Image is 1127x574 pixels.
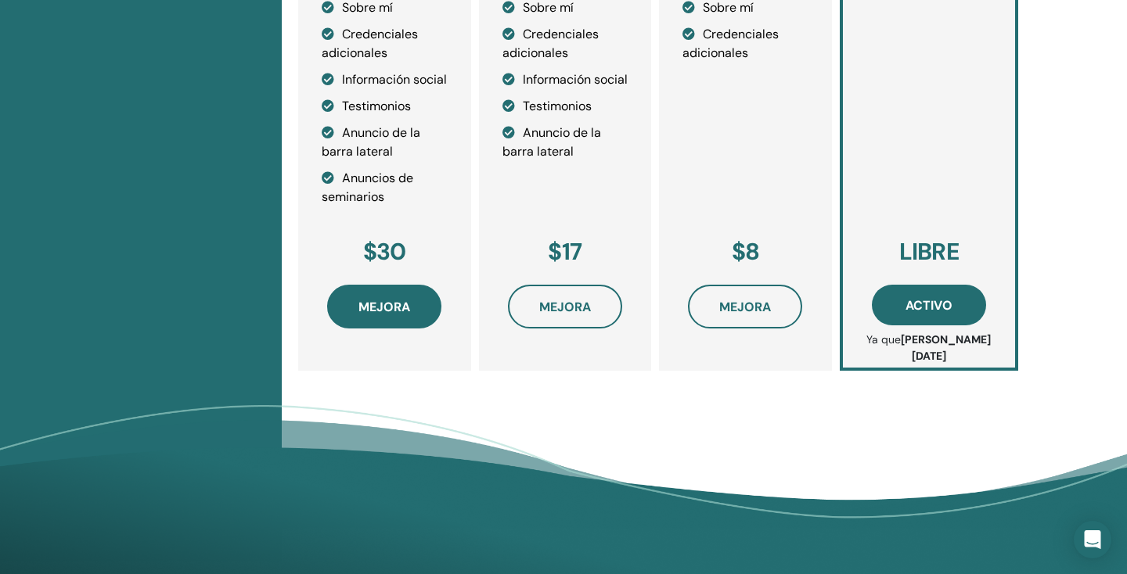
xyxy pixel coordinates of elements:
li: Anuncios de seminarios [322,169,448,206]
span: Mejora [539,299,591,315]
b: [PERSON_NAME][DATE] [901,332,991,363]
li: Testimonios [322,97,448,116]
h3: $8 [682,238,808,266]
button: Mejora [688,285,802,328]
div: Open Intercom Messenger [1074,521,1111,558]
h3: $17 [502,238,628,266]
button: Mejora [508,285,622,328]
button: Mejora [327,285,441,328]
li: Testimonios [502,97,628,116]
li: Credenciales adicionales [502,25,628,63]
span: Mejora [719,299,771,315]
li: Credenciales adicionales [682,25,808,63]
p: Ya que [866,332,992,364]
li: Información social [502,70,628,89]
h3: LIBRE [866,238,992,266]
span: Activo [906,297,952,314]
li: Anuncio de la barra lateral [502,124,628,161]
button: Activo [872,285,986,325]
h3: $30 [322,238,448,266]
li: Información social [322,70,448,89]
span: Mejora [358,299,410,315]
li: Credenciales adicionales [322,25,448,63]
li: Anuncio de la barra lateral [322,124,448,161]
